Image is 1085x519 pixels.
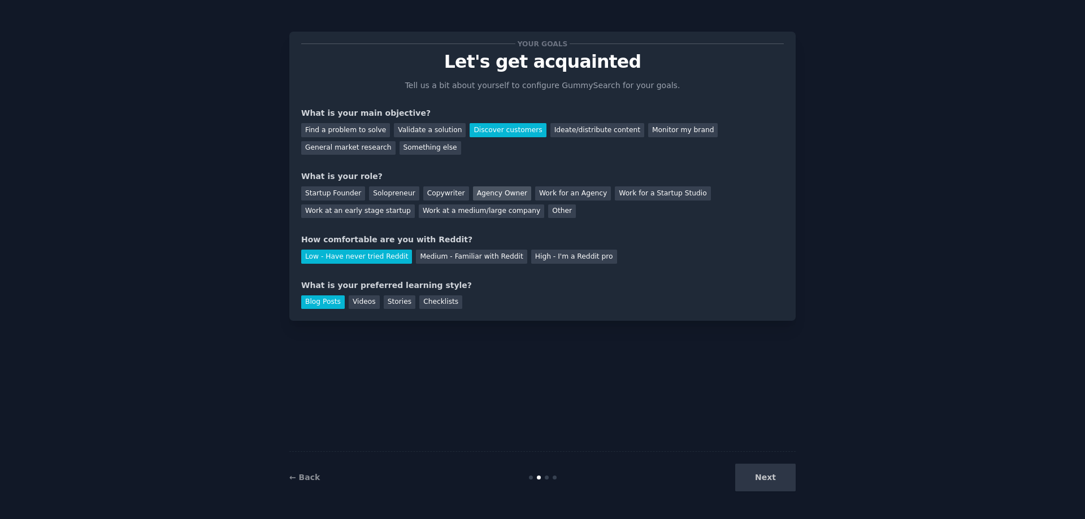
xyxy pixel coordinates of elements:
div: Discover customers [470,123,546,137]
div: Work for an Agency [535,186,611,200]
div: Copywriter [423,186,469,200]
div: What is your preferred learning style? [301,280,784,291]
div: Ideate/distribute content [550,123,644,137]
div: How comfortable are you with Reddit? [301,234,784,246]
span: Your goals [515,38,570,50]
div: Work at a medium/large company [419,204,544,219]
div: What is your role? [301,171,784,182]
div: Monitor my brand [648,123,718,137]
div: Blog Posts [301,295,345,309]
div: What is your main objective? [301,107,784,119]
a: ← Back [289,473,320,482]
div: High - I'm a Reddit pro [531,250,617,264]
div: Validate a solution [394,123,466,137]
div: Agency Owner [473,186,531,200]
div: Find a problem to solve [301,123,390,137]
div: Checklists [419,295,462,309]
div: Startup Founder [301,186,365,200]
div: Work at an early stage startup [301,204,415,219]
p: Tell us a bit about yourself to configure GummySearch for your goals. [400,80,685,91]
div: Something else [400,141,461,155]
div: Work for a Startup Studio [615,186,710,200]
div: Stories [384,295,415,309]
p: Let's get acquainted [301,52,784,72]
div: Other [548,204,576,219]
div: General market research [301,141,396,155]
div: Low - Have never tried Reddit [301,250,412,264]
div: Videos [349,295,380,309]
div: Medium - Familiar with Reddit [416,250,527,264]
div: Solopreneur [369,186,419,200]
